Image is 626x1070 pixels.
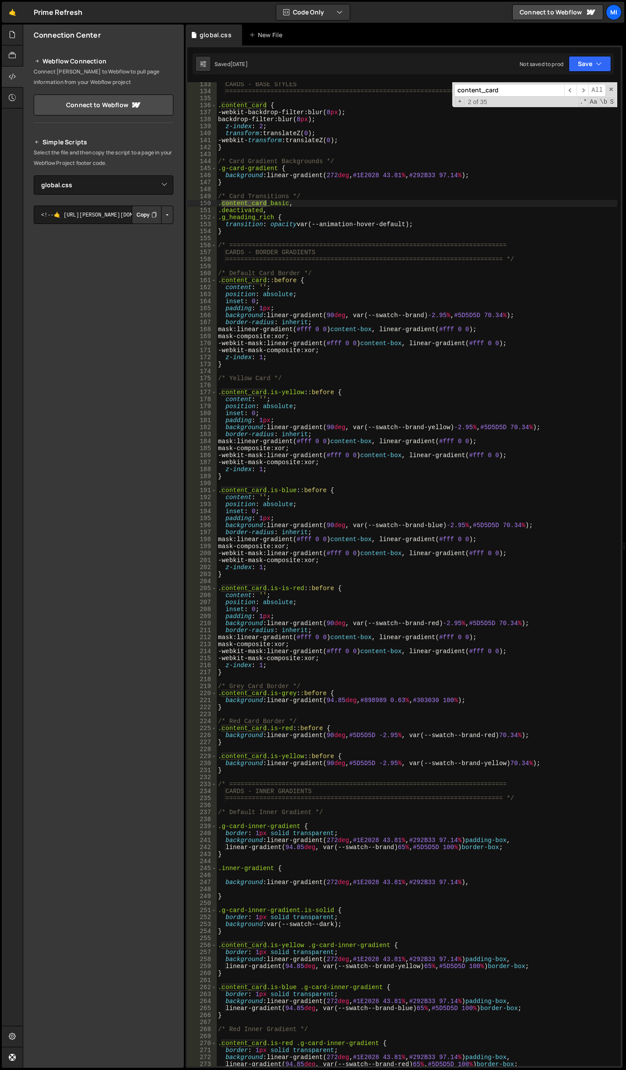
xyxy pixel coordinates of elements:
[187,893,217,900] div: 249
[588,84,606,97] span: Alt-Enter
[187,235,217,242] div: 155
[579,98,588,106] span: RegExp Search
[187,613,217,620] div: 209
[187,865,217,872] div: 245
[569,56,611,72] button: Save
[187,116,217,123] div: 138
[187,1019,217,1026] div: 267
[187,935,217,942] div: 255
[187,424,217,431] div: 182
[187,970,217,977] div: 260
[187,305,217,312] div: 165
[187,88,217,95] div: 134
[187,284,217,291] div: 162
[187,872,217,879] div: 246
[187,494,217,501] div: 192
[187,767,217,774] div: 231
[187,564,217,571] div: 202
[187,1026,217,1033] div: 268
[187,109,217,116] div: 137
[187,543,217,550] div: 199
[187,739,217,746] div: 227
[187,501,217,508] div: 193
[187,319,217,326] div: 167
[187,690,217,697] div: 220
[187,942,217,949] div: 256
[187,340,217,347] div: 170
[564,84,577,97] span: ​
[132,206,173,224] div: Button group with nested dropdown
[187,403,217,410] div: 179
[187,270,217,277] div: 160
[187,718,217,725] div: 224
[34,147,173,168] p: Select the file and then copy the script to a page in your Webflow Project footer code.
[187,606,217,613] div: 208
[187,620,217,627] div: 210
[187,515,217,522] div: 195
[215,60,248,68] div: Saved
[187,830,217,837] div: 240
[34,323,174,402] iframe: YouTube video player
[187,746,217,753] div: 228
[187,655,217,662] div: 215
[187,326,217,333] div: 168
[249,31,286,39] div: New File
[187,788,217,795] div: 234
[34,7,82,17] div: Prime Refresh
[187,130,217,137] div: 140
[34,56,173,66] h2: Webflow Connection
[187,158,217,165] div: 144
[200,31,232,39] div: global.css
[187,263,217,270] div: 159
[2,2,23,23] a: 🤙
[599,98,608,106] span: Whole Word Search
[512,4,603,20] a: Connect to Webflow
[187,578,217,585] div: 204
[187,368,217,375] div: 174
[187,704,217,711] div: 222
[187,732,217,739] div: 226
[187,1033,217,1040] div: 269
[187,228,217,235] div: 154
[187,921,217,928] div: 253
[187,256,217,263] div: 158
[609,98,615,106] span: Search In Selection
[187,207,217,214] div: 151
[187,599,217,606] div: 207
[464,98,491,105] span: 2 of 35
[187,1054,217,1061] div: 272
[187,900,217,907] div: 250
[187,753,217,760] div: 229
[187,809,217,816] div: 237
[187,907,217,914] div: 251
[187,844,217,851] div: 242
[187,375,217,382] div: 175
[187,823,217,830] div: 239
[187,781,217,788] div: 233
[606,4,622,20] a: Mi
[187,354,217,361] div: 172
[187,1040,217,1047] div: 270
[187,200,217,207] div: 150
[187,459,217,466] div: 187
[187,963,217,970] div: 259
[187,697,217,704] div: 221
[187,347,217,354] div: 171
[187,144,217,151] div: 142
[34,137,173,147] h2: Simple Scripts
[187,333,217,340] div: 169
[187,137,217,144] div: 141
[187,529,217,536] div: 197
[187,676,217,683] div: 218
[34,206,173,224] textarea: <!--🤙 [URL][PERSON_NAME][DOMAIN_NAME]> <script>document.addEventListener("DOMContentLoaded", func...
[187,186,217,193] div: 148
[187,998,217,1005] div: 264
[187,277,217,284] div: 161
[230,60,248,68] div: [DATE]
[187,634,217,641] div: 212
[34,30,101,40] h2: Connection Center
[187,725,217,732] div: 225
[187,851,217,858] div: 243
[276,4,350,20] button: Code Only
